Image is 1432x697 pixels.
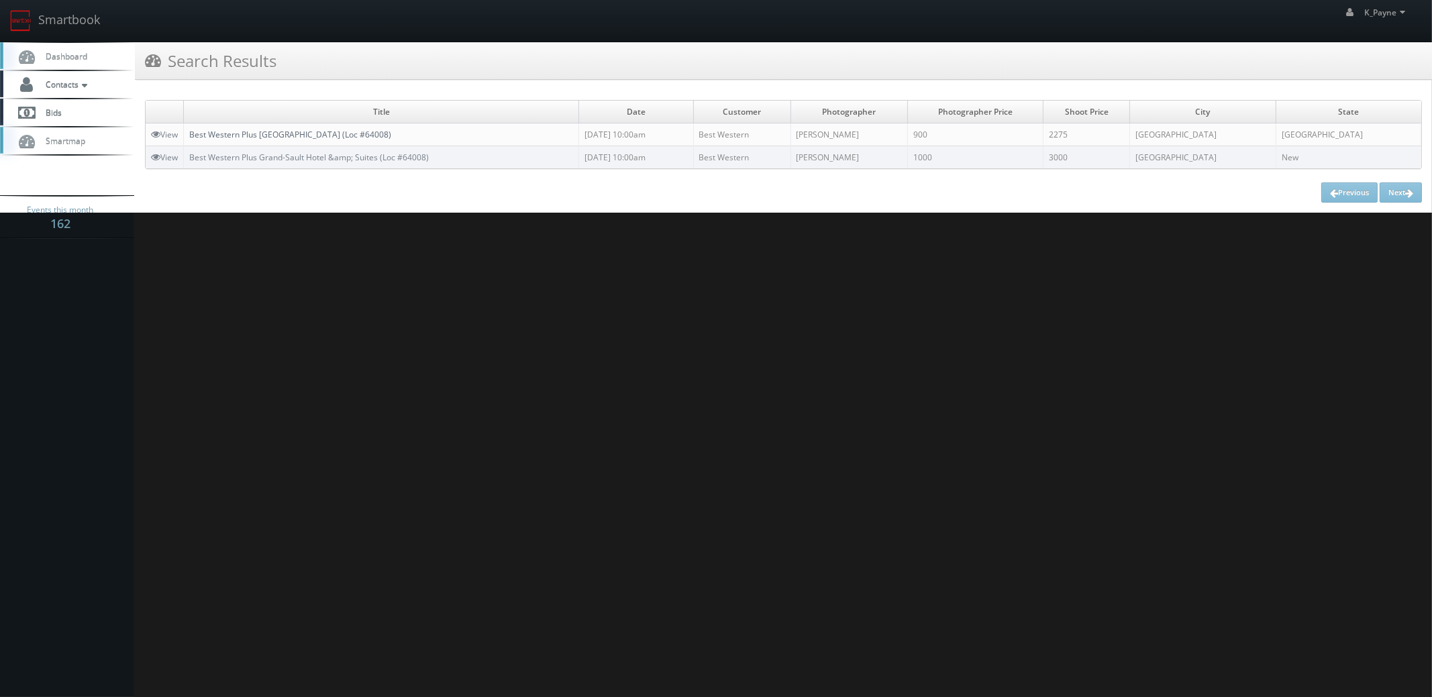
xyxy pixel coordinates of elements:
span: K_Payne [1365,7,1409,18]
td: 3000 [1043,146,1130,169]
td: Best Western [693,146,790,169]
a: Best Western Plus [GEOGRAPHIC_DATA] (Loc #64008) [189,129,391,140]
td: Shoot Price [1043,101,1130,123]
a: View [151,152,178,163]
h3: Search Results [145,49,276,72]
td: Best Western [693,123,790,146]
span: Smartmap [39,135,85,146]
a: Best Western Plus Grand-Sault Hotel &amp; Suites (Loc #64008) [189,152,429,163]
strong: 162 [50,215,70,231]
span: Events this month [28,203,94,217]
span: Dashboard [39,50,87,62]
td: 1000 [908,146,1043,169]
td: Customer [693,101,790,123]
td: [DATE] 10:00am [579,123,693,146]
td: [PERSON_NAME] [790,146,908,169]
td: [GEOGRAPHIC_DATA] [1130,146,1276,169]
td: Date [579,101,693,123]
td: [GEOGRAPHIC_DATA] [1276,123,1421,146]
td: [PERSON_NAME] [790,123,908,146]
span: Contacts [39,78,91,90]
td: [DATE] 10:00am [579,146,693,169]
td: State [1276,101,1421,123]
a: View [151,129,178,140]
td: Photographer [790,101,908,123]
td: New [1276,146,1421,169]
span: Bids [39,107,62,118]
td: 2275 [1043,123,1130,146]
td: [GEOGRAPHIC_DATA] [1130,123,1276,146]
img: smartbook-logo.png [10,10,32,32]
td: Title [184,101,579,123]
td: 900 [908,123,1043,146]
td: Photographer Price [908,101,1043,123]
td: City [1130,101,1276,123]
